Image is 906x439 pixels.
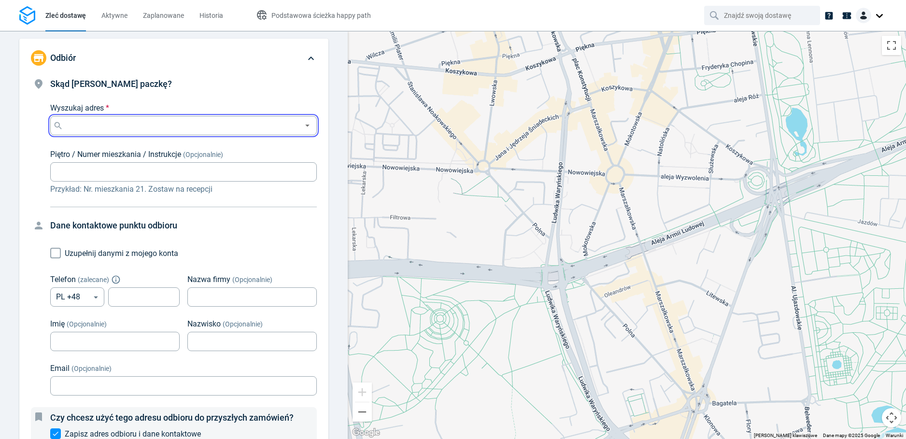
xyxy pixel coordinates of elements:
[823,433,880,438] span: Dane mapy ©2025 Google
[65,249,178,258] span: Uzupełnij danymi z mojego konta
[71,365,112,372] span: (Opcjonalnie)
[232,276,272,283] span: (Opcjonalnie)
[50,150,181,159] span: Piętro / Numer mieszkania / Instrukcje
[50,364,70,373] span: Email
[187,319,221,328] span: Nazwisko
[50,219,317,232] h4: Dane kontaktowe punktu odbioru
[50,184,317,195] p: Przykład: Nr. mieszkania 21. Zostaw na recepcji
[143,12,184,19] span: Zaplanowane
[113,277,119,283] button: Explain "Recommended"
[50,319,65,328] span: Imię
[183,151,223,158] span: (Opcjonalnie)
[187,275,230,284] span: Nazwa firmy
[882,408,901,427] button: Sterowanie kamerą na mapie
[271,12,371,19] span: Podstawowa ścieżka happy path
[301,120,313,132] button: Open
[19,39,328,77] div: Odbiór
[19,6,35,25] img: Logo
[50,103,104,113] span: Wyszukaj adres
[50,53,76,63] span: Odbiór
[50,275,76,284] span: Telefon
[50,412,294,423] span: Czy chcesz użyć tego adresu odbioru do przyszłych zamówień?
[65,429,201,439] span: Zapisz adres odbioru i dane kontaktowe
[353,402,372,422] button: Pomniejsz
[886,433,903,438] a: Warunki
[101,12,127,19] span: Aktywne
[882,36,901,55] button: Włącz widok pełnoekranowy
[223,320,263,328] span: (Opcjonalnie)
[50,79,172,89] span: Skąd [PERSON_NAME] paczkę?
[78,276,109,283] span: ( zalecane )
[754,432,817,439] button: Skróty klawiszowe
[350,426,382,439] a: Pokaż ten obszar w Mapach Google (otwiera się w nowym oknie)
[199,12,223,19] span: Historia
[45,12,86,19] span: Zleć dostawę
[350,426,382,439] img: Google
[67,320,107,328] span: (Opcjonalnie)
[856,8,871,23] img: Client
[724,6,802,25] input: Znajdź swoją dostawę
[353,382,372,402] button: Powiększ
[50,287,104,307] div: PL +48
